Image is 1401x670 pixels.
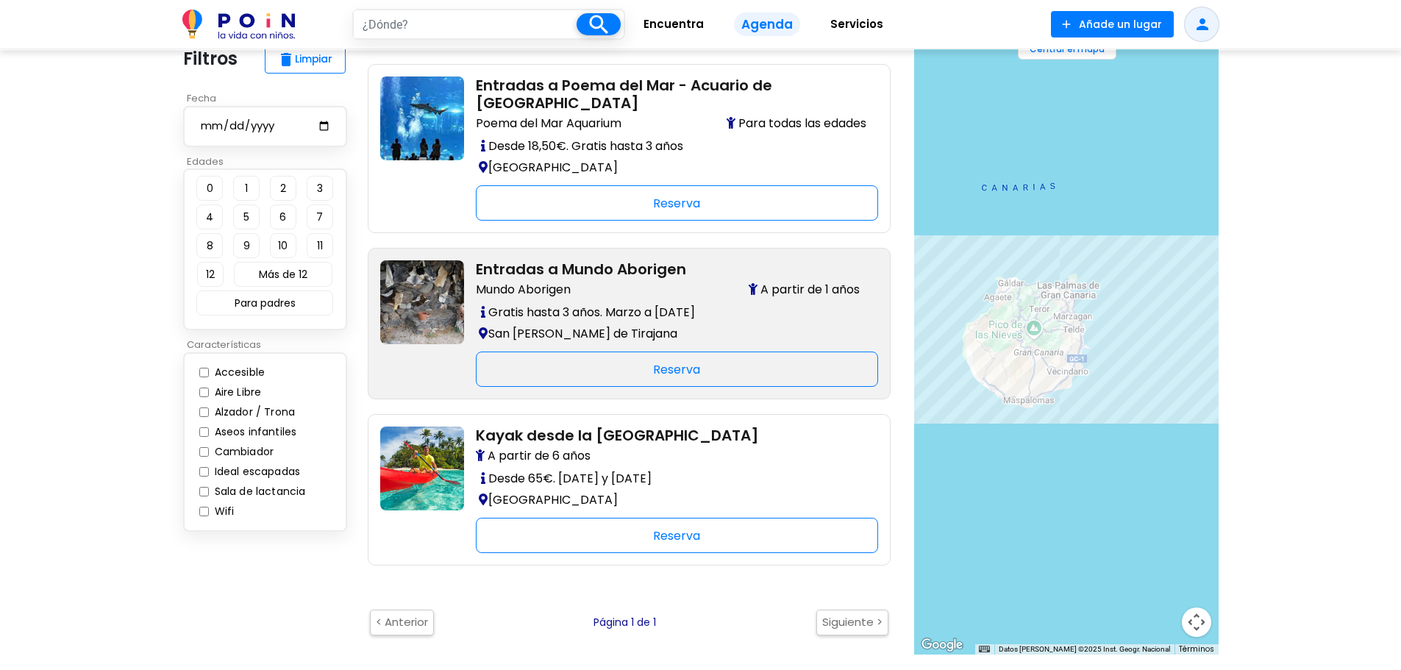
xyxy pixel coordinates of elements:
a: Abre esta zona en Google Maps (se abre en una nueva ventana) [918,635,966,655]
button: Añade un lugar [1051,11,1174,38]
button: 3 [307,176,333,201]
img: Google [918,635,966,655]
div: Reserva [476,352,878,387]
button: Siguiente > [816,610,888,635]
span: Poema del Mar Aquarium [476,115,621,132]
label: Cambiador [211,444,274,460]
label: Sala de lactancia [211,484,306,499]
span: Agenda [734,13,800,37]
img: POiN [182,10,295,39]
a: con-ninos-en-canarias-entradas-a-poema-del-mar-acuario-de-gran-canaria Entradas a Poema del Mar -... [380,76,878,221]
p: Fecha [183,91,356,106]
button: Más de 12 [234,262,332,287]
button: 12 [197,262,224,287]
p: Desde 18,50€. Gratis hasta 3 años [476,135,866,157]
a: Encuentra [625,7,722,43]
label: Alzador / Trona [211,405,296,420]
button: 7 [307,204,333,229]
img: con-ninos-en-canarias-entradas-a-poema-del-mar-acuario-de-gran-canaria [380,76,464,160]
button: 0 [196,176,223,201]
input: ¿Dónde? [354,10,577,38]
button: 4 [196,204,223,229]
a: con-ninos-en-canarias-entradas-a-mundo-aborigen-las-palmas Entradas a Mundo Aborigen Mundo Aborig... [380,260,878,387]
a: Servicios [812,7,902,43]
p: San [PERSON_NAME] de Tirajana [476,323,866,344]
span: A partir de 1 años [749,281,866,299]
button: 6 [270,204,296,229]
button: Para padres [196,291,333,316]
label: Ideal escapadas [211,464,301,480]
div: Reserva [476,518,878,553]
p: [GEOGRAPHIC_DATA] [476,489,866,510]
h2: Entradas a Poema del Mar - Acuario de [GEOGRAPHIC_DATA] [476,76,866,112]
span: Servicios [824,13,890,36]
p: [GEOGRAPHIC_DATA] [476,157,866,178]
p: Características [183,338,356,352]
button: deleteLimpiar [265,46,346,74]
span: delete [277,51,295,68]
button: 10 [270,233,296,258]
span: A partir de 6 años [476,447,593,465]
button: Combinaciones de teclas [979,644,989,655]
p: Desde 65€. [DATE] y [DATE] [476,468,866,489]
img: con-ninos-kayak-desde-la-playa-del-pajar-gran-canaria [380,427,464,510]
h2: Kayak desde la [GEOGRAPHIC_DATA] [476,427,866,444]
span: Para todas las edades [727,115,866,132]
span: Mundo Aborigen [476,281,571,299]
button: 5 [233,204,260,229]
p: Edades [183,154,356,169]
label: Wifi [211,504,235,519]
button: 9 [233,233,260,258]
a: con-ninos-kayak-desde-la-playa-del-pajar-gran-canaria Kayak desde la [GEOGRAPHIC_DATA] A partir d... [380,427,878,553]
label: Aseos infantiles [211,424,297,440]
button: 11 [307,233,333,258]
span: Datos [PERSON_NAME] ©2025 Inst. Geogr. Nacional [999,645,1170,653]
p: Gratis hasta 3 años. Marzo a [DATE] [476,302,866,323]
img: con-ninos-en-canarias-entradas-a-mundo-aborigen-las-palmas [380,260,464,344]
button: Controles de visualización del mapa [1182,607,1211,637]
button: 8 [196,233,223,258]
p: Filtros [183,46,238,72]
p: Página 1 de 1 [593,615,656,630]
span: Encuentra [637,13,710,36]
h2: Entradas a Mundo Aborigen [476,260,866,278]
button: 2 [270,176,296,201]
a: Agenda [722,7,812,43]
div: Reserva [476,185,878,221]
label: Accesible [211,365,265,380]
button: 1 [233,176,260,201]
i: search [585,12,611,38]
button: < Anterior [370,610,434,635]
a: Términos [1179,644,1214,655]
label: Aire Libre [211,385,262,400]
